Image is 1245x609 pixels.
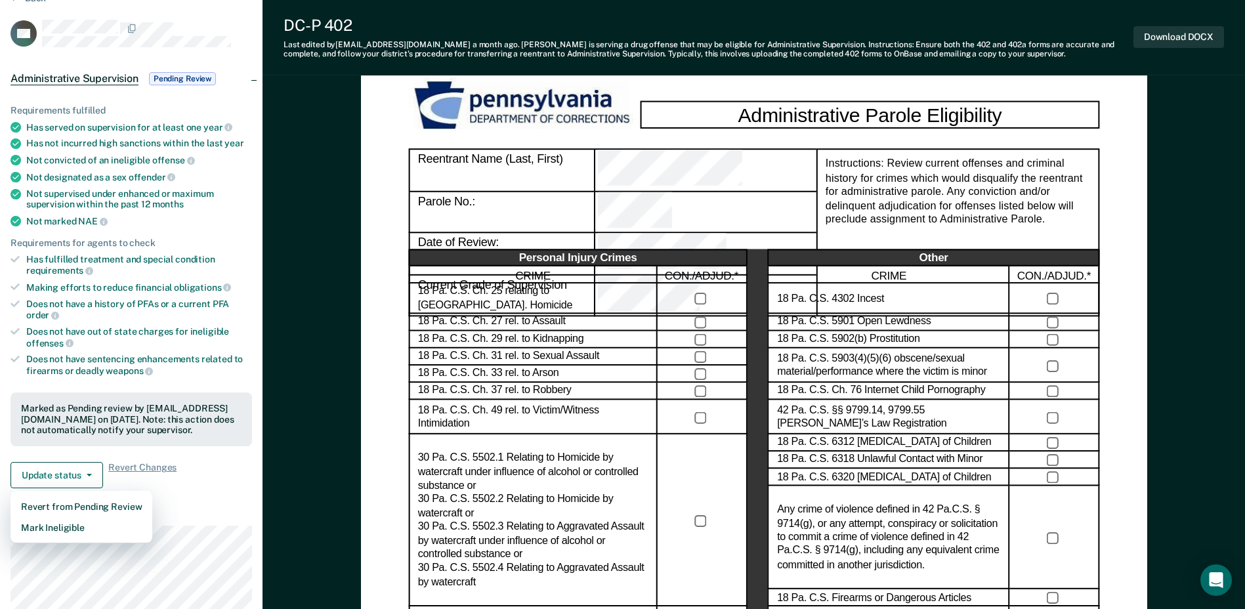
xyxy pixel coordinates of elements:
[417,333,583,346] label: 18 Pa. C.S. Ch. 29 rel. to Kidnapping
[1200,564,1232,596] div: Open Intercom Messenger
[284,40,1133,59] div: Last edited by [EMAIL_ADDRESS][DOMAIN_NAME] . [PERSON_NAME] is serving a drug offense that may be...
[26,154,252,166] div: Not convicted of an ineligible
[777,333,920,346] label: 18 Pa. C.S. 5902(b) Prostitution
[26,265,93,276] span: requirements
[417,404,648,431] label: 18 Pa. C.S. Ch. 49 rel. to Victim/Witness Intimidation
[1133,26,1224,48] button: Download DOCX
[595,149,816,192] div: Reentrant Name (Last, First)
[595,192,816,233] div: Parole No.:
[768,249,1099,266] div: Other
[408,192,595,233] div: Parole No.:
[149,72,216,85] span: Pending Review
[417,350,599,364] label: 18 Pa. C.S. Ch. 31 rel. to Sexual Assault
[106,366,153,376] span: weapons
[11,496,152,517] button: Revert from Pending Review
[640,100,1099,129] div: Administrative Parole Eligibility
[26,215,252,227] div: Not marked
[203,122,232,133] span: year
[26,282,252,293] div: Making efforts to reduce financial
[777,352,1000,379] label: 18 Pa. C.S. 5903(4)(5)(6) obscene/sexual material/performance where the victim is minor
[11,72,138,85] span: Administrative Supervision
[129,172,176,182] span: offender
[408,149,595,192] div: Reentrant Name (Last, First)
[284,16,1133,35] div: DC-P 402
[1009,266,1099,283] div: CON./ADJUD.*
[777,404,1000,431] label: 42 Pa. C.S. §§ 9799.14, 9799.55 [PERSON_NAME]’s Law Registration
[473,40,518,49] span: a month ago
[408,266,657,283] div: CRIME
[777,471,991,484] label: 18 Pa. C.S. 6320 [MEDICAL_DATA] of Children
[78,216,107,226] span: NAE
[11,238,252,249] div: Requirements for agents to check
[595,233,816,274] div: Date of Review:
[152,155,195,165] span: offense
[26,171,252,183] div: Not designated as a sex
[777,436,991,450] label: 18 Pa. C.S. 6312 [MEDICAL_DATA] of Children
[26,338,74,348] span: offenses
[26,326,252,348] div: Does not have out of state charges for ineligible
[152,199,184,209] span: months
[777,503,1000,572] label: Any crime of violence defined in 42 Pa.C.S. § 9714(g), or any attempt, conspiracy or solicitation...
[768,266,1009,283] div: CRIME
[26,299,252,321] div: Does not have a history of PFAs or a current PFA order
[11,462,103,488] button: Update status
[408,249,747,266] div: Personal Injury Crimes
[657,266,747,283] div: CON./ADJUD.*
[777,316,931,329] label: 18 Pa. C.S. 5901 Open Lewdness
[26,354,252,376] div: Does not have sentencing enhancements related to firearms or deadly
[21,403,242,436] div: Marked as Pending review by [EMAIL_ADDRESS][DOMAIN_NAME] on [DATE]. Note: this action does not au...
[11,517,152,538] button: Mark Ineligible
[26,138,252,149] div: Has not incurred high sanctions within the last
[777,385,985,398] label: 18 Pa. C.S. Ch. 76 Internet Child Pornography
[26,188,252,211] div: Not supervised under enhanced or maximum supervision within the past 12
[408,233,595,274] div: Date of Review:
[816,149,1099,316] div: Instructions: Review current offenses and criminal history for crimes which would disqualify the ...
[224,138,243,148] span: year
[417,385,571,398] label: 18 Pa. C.S. Ch. 37 rel. to Robbery
[26,121,252,133] div: Has served on supervision for at least one
[174,282,231,293] span: obligations
[417,451,648,589] label: 30 Pa. C.S. 5502.1 Relating to Homicide by watercraft under influence of alcohol or controlled su...
[11,105,252,116] div: Requirements fulfilled
[777,453,982,467] label: 18 Pa. C.S. 6318 Unlawful Contact with Minor
[108,462,177,488] span: Revert Changes
[417,285,648,312] label: 18 Pa. C.S. Ch. 25 relating to [GEOGRAPHIC_DATA]. Homicide
[26,254,252,276] div: Has fulfilled treatment and special condition
[777,292,884,306] label: 18 Pa. C.S. 4302 Incest
[417,367,559,381] label: 18 Pa. C.S. Ch. 33 rel. to Arson
[408,77,640,135] img: PDOC Logo
[777,591,971,605] label: 18 Pa. C.S. Firearms or Dangerous Articles
[417,316,565,329] label: 18 Pa. C.S. Ch. 27 rel. to Assault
